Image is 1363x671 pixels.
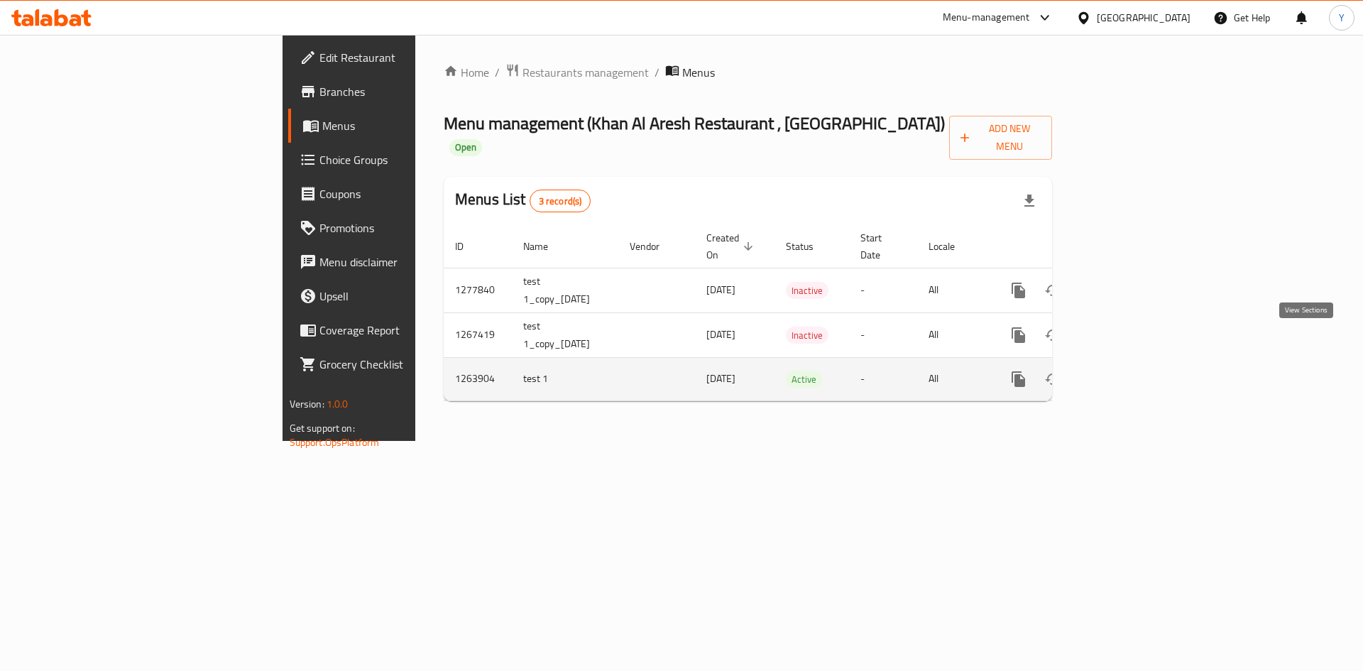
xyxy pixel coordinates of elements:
[512,357,618,400] td: test 1
[682,64,715,81] span: Menus
[1339,10,1345,26] span: Y
[849,357,917,400] td: -
[288,211,510,245] a: Promotions
[288,109,510,143] a: Menus
[706,280,735,299] span: [DATE]
[319,49,499,66] span: Edit Restaurant
[943,9,1030,26] div: Menu-management
[949,116,1052,160] button: Add New Menu
[860,229,900,263] span: Start Date
[290,419,355,437] span: Get support on:
[1036,273,1070,307] button: Change Status
[512,268,618,312] td: test 1_copy_[DATE]
[917,357,990,400] td: All
[1097,10,1190,26] div: [GEOGRAPHIC_DATA]
[706,229,757,263] span: Created On
[322,117,499,134] span: Menus
[1002,273,1036,307] button: more
[1036,362,1070,396] button: Change Status
[530,195,591,208] span: 3 record(s)
[960,120,1041,156] span: Add New Menu
[319,83,499,100] span: Branches
[1012,184,1046,218] div: Export file
[522,64,649,81] span: Restaurants management
[849,268,917,312] td: -
[655,64,659,81] li: /
[319,185,499,202] span: Coupons
[1002,362,1036,396] button: more
[319,288,499,305] span: Upsell
[288,40,510,75] a: Edit Restaurant
[786,371,822,388] div: Active
[288,279,510,313] a: Upsell
[706,325,735,344] span: [DATE]
[1002,318,1036,352] button: more
[530,190,591,212] div: Total records count
[523,238,566,255] span: Name
[455,189,591,212] h2: Menus List
[288,347,510,381] a: Grocery Checklist
[630,238,678,255] span: Vendor
[444,63,1052,82] nav: breadcrumb
[849,312,917,357] td: -
[917,268,990,312] td: All
[505,63,649,82] a: Restaurants management
[288,313,510,347] a: Coverage Report
[786,371,822,388] span: Active
[786,238,832,255] span: Status
[288,143,510,177] a: Choice Groups
[327,395,349,413] span: 1.0.0
[706,369,735,388] span: [DATE]
[288,75,510,109] a: Branches
[288,177,510,211] a: Coupons
[444,107,945,139] span: Menu management ( Khan Al Aresh Restaurant , [GEOGRAPHIC_DATA] )
[288,245,510,279] a: Menu disclaimer
[319,322,499,339] span: Coverage Report
[290,395,324,413] span: Version:
[1036,318,1070,352] button: Change Status
[319,151,499,168] span: Choice Groups
[917,312,990,357] td: All
[319,253,499,271] span: Menu disclaimer
[290,433,380,452] a: Support.OpsPlatform
[319,356,499,373] span: Grocery Checklist
[512,312,618,357] td: test 1_copy_[DATE]
[319,219,499,236] span: Promotions
[786,283,828,299] span: Inactive
[786,327,828,344] div: Inactive
[929,238,973,255] span: Locale
[455,238,482,255] span: ID
[786,327,828,344] span: Inactive
[990,225,1149,268] th: Actions
[444,225,1149,401] table: enhanced table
